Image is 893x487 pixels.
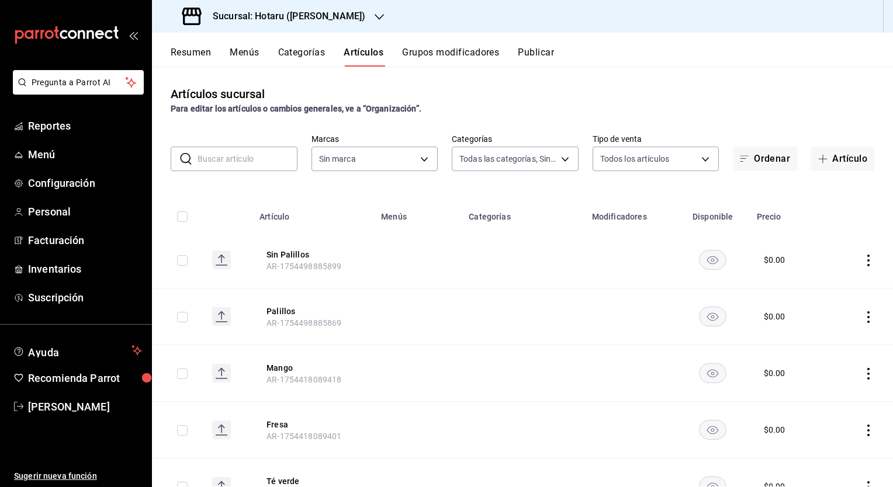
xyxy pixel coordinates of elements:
[28,118,142,134] span: Reportes
[344,47,383,67] button: Artículos
[863,425,874,436] button: actions
[266,419,360,430] button: edit-product-location
[311,135,438,143] label: Marcas
[600,153,670,165] span: Todos los artículos
[676,194,750,232] th: Disponible
[319,153,356,165] span: Sin marca
[8,85,144,97] a: Pregunta a Parrot AI
[518,47,554,67] button: Publicar
[28,175,142,191] span: Configuración
[266,249,360,260] button: edit-product-location
[28,399,142,415] span: [PERSON_NAME]
[462,194,584,232] th: Categorías
[28,290,142,305] span: Suscripción
[171,104,421,113] strong: Para editar los artículos o cambios generales, ve a “Organización”.
[266,305,360,317] button: edit-product-location
[402,47,499,67] button: Grupos modificadores
[266,375,341,384] span: AR-1754418089418
[374,194,462,232] th: Menús
[28,204,142,220] span: Personal
[266,262,341,271] span: AR-1754498885899
[764,311,785,322] div: $ 0.00
[266,362,360,374] button: edit-product-location
[266,475,360,487] button: edit-product-location
[452,135,579,143] label: Categorías
[699,250,726,270] button: availability-product
[750,194,835,232] th: Precio
[863,311,874,323] button: actions
[28,343,127,357] span: Ayuda
[764,254,785,266] div: $ 0.00
[28,232,142,248] span: Facturación
[863,368,874,380] button: actions
[171,47,893,67] div: navigation tabs
[266,432,341,441] span: AR-1754418089401
[266,318,341,328] span: AR-1754498885869
[699,363,726,383] button: availability-product
[171,47,211,67] button: Resumen
[28,147,142,162] span: Menú
[230,47,259,67] button: Menús
[171,85,265,103] div: Artículos sucursal
[863,255,874,266] button: actions
[13,70,144,95] button: Pregunta a Parrot AI
[459,153,557,165] span: Todas las categorías, Sin categoría
[28,370,142,386] span: Recomienda Parrot
[14,470,142,482] span: Sugerir nueva función
[252,194,374,232] th: Artículo
[593,135,719,143] label: Tipo de venta
[129,30,138,40] button: open_drawer_menu
[699,307,726,326] button: availability-product
[198,147,297,171] input: Buscar artículo
[811,147,874,171] button: Artículo
[764,367,785,379] div: $ 0.00
[32,76,126,89] span: Pregunta a Parrot AI
[28,261,142,277] span: Inventarios
[278,47,326,67] button: Categorías
[203,9,365,23] h3: Sucursal: Hotaru ([PERSON_NAME])
[585,194,676,232] th: Modificadores
[699,420,726,440] button: availability-product
[733,147,797,171] button: Ordenar
[764,424,785,436] div: $ 0.00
